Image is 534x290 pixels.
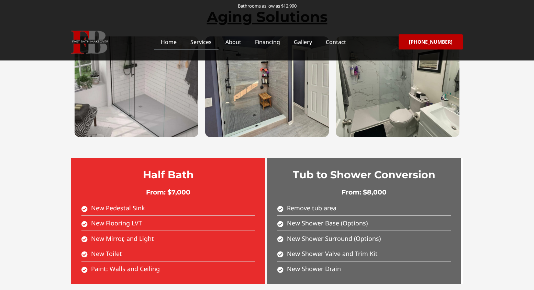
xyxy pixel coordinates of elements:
[154,34,183,50] a: Home
[143,168,194,181] span: Half Bath
[81,188,255,197] h2: From: $7,000
[71,31,108,54] img: Fast Bath Makeover icon
[409,40,453,44] span: [PHONE_NUMBER]
[89,219,142,228] span: New Flooring LVT
[319,34,353,50] a: Contact
[89,264,160,274] span: Paint: Walls and Ceiling
[287,34,319,50] a: Gallery
[219,34,248,50] a: About
[89,249,122,258] span: New Toilet
[293,168,435,181] span: Tub to Shower Conversion
[89,203,145,213] span: New Pedestal Sink
[399,34,463,49] a: [PHONE_NUMBER]
[285,249,378,258] span: New Shower Valve and Trim Kit
[89,234,154,243] span: New Mirror, and Light
[285,264,341,274] span: New Shower Drain
[285,234,381,243] span: New Shower Surround (Options)
[285,219,368,228] span: New Shower Base (Options)
[183,34,219,50] a: Services
[248,34,287,50] a: Financing
[277,188,451,197] h2: From: $8,000
[285,203,336,213] span: Remove tub area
